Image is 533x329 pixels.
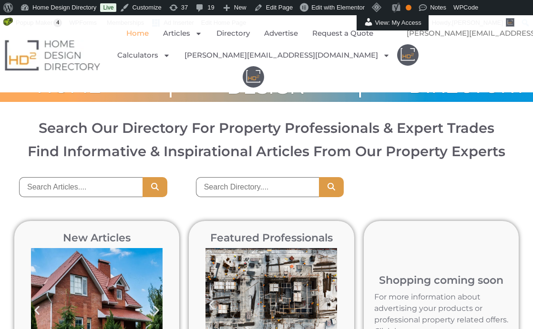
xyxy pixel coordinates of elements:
[201,294,222,316] div: Previous slide
[101,15,148,30] a: Memberships
[163,22,202,44] a: Articles
[319,177,344,197] button: Search
[15,121,518,135] h2: Search Our Directory For Property Professionals & Expert Trades
[148,15,198,30] a: Ad Inserter
[15,144,518,158] h3: Find Informative & Inspirational Articles From Our Property Experts
[19,177,143,197] input: Search Articles....
[53,19,62,27] span: 4
[406,5,411,10] div: OK
[429,15,518,30] a: Howdy,
[312,22,373,44] a: Request a Quote
[196,177,319,197] input: Search Directory....
[321,294,342,316] div: Next slide
[198,15,250,30] a: Edit Home Page
[110,22,398,88] nav: Menu
[243,66,264,88] img: Doug Jones
[26,300,48,321] div: Previous slide
[216,22,250,44] a: Directory
[264,22,298,44] a: Advertise
[397,44,419,66] img: Doug Jones
[452,19,503,26] span: [PERSON_NAME]
[26,233,167,243] h2: New Articles
[397,22,526,66] nav: Menu
[117,44,170,66] a: Calculators
[126,22,149,44] a: Home
[100,3,116,12] a: Live
[143,177,167,197] button: Search
[311,4,365,11] span: Edit with Elementor
[361,15,423,30] span: View: My Access
[184,44,390,66] a: [PERSON_NAME][EMAIL_ADDRESS][DOMAIN_NAME]
[146,300,167,321] div: Next slide
[66,15,101,30] a: WPForms
[201,233,342,243] h2: Featured Professionals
